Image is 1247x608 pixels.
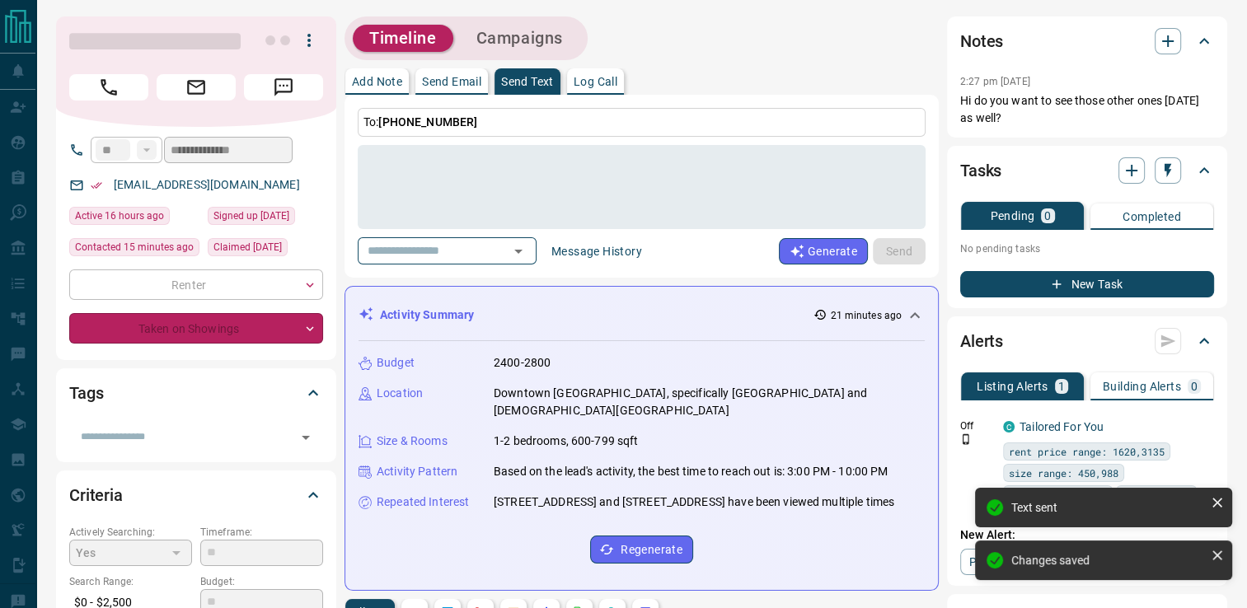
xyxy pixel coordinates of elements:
[1058,381,1065,392] p: 1
[779,238,868,264] button: Generate
[960,433,972,445] svg: Push Notification Only
[960,549,1045,575] a: Property
[1011,501,1204,514] div: Text sent
[69,373,323,413] div: Tags
[358,108,926,137] p: To:
[69,313,323,344] div: Taken on Showings
[378,115,477,129] span: [PHONE_NUMBER]
[460,25,579,52] button: Campaigns
[1009,465,1118,481] span: size range: 450,988
[960,419,993,433] p: Off
[69,380,103,406] h2: Tags
[377,493,469,511] p: Repeated Interest
[69,574,192,589] p: Search Range:
[1103,381,1181,392] p: Building Alerts
[830,308,902,323] p: 21 minutes ago
[352,76,402,87] p: Add Note
[377,463,457,480] p: Activity Pattern
[541,238,652,264] button: Message History
[960,271,1214,297] button: New Task
[422,76,481,87] p: Send Email
[1011,554,1204,567] div: Changes saved
[1009,443,1165,460] span: rent price range: 1620,3135
[114,178,300,191] a: [EMAIL_ADDRESS][DOMAIN_NAME]
[494,433,638,450] p: 1-2 bedrooms, 600-799 sqft
[213,239,282,255] span: Claimed [DATE]
[990,210,1034,222] p: Pending
[574,76,617,87] p: Log Call
[69,238,199,261] div: Sat Aug 16 2025
[69,207,199,230] div: Fri Aug 15 2025
[200,525,323,540] p: Timeframe:
[294,426,317,449] button: Open
[244,74,323,101] span: Message
[75,239,194,255] span: Contacted 15 minutes ago
[213,208,289,224] span: Signed up [DATE]
[960,28,1003,54] h2: Notes
[1123,211,1181,222] p: Completed
[208,238,323,261] div: Wed Apr 23 2025
[1191,381,1198,392] p: 0
[960,236,1214,261] p: No pending tasks
[377,385,423,402] p: Location
[960,328,1003,354] h2: Alerts
[501,76,554,87] p: Send Text
[494,385,925,419] p: Downtown [GEOGRAPHIC_DATA], specifically [GEOGRAPHIC_DATA] and [DEMOGRAPHIC_DATA][GEOGRAPHIC_DATA]
[69,475,323,515] div: Criteria
[1044,210,1051,222] p: 0
[69,525,192,540] p: Actively Searching:
[590,536,693,564] button: Regenerate
[377,433,448,450] p: Size & Rooms
[69,540,192,566] div: Yes
[494,463,888,480] p: Based on the lead's activity, the best time to reach out is: 3:00 PM - 10:00 PM
[960,526,1214,544] p: New Alert:
[157,74,236,101] span: Email
[960,92,1214,127] p: Hi do you want to see those other ones [DATE] as well?
[494,354,551,372] p: 2400-2800
[69,482,123,508] h2: Criteria
[1020,420,1104,433] a: Tailored For You
[960,157,1001,184] h2: Tasks
[200,574,323,589] p: Budget:
[208,207,323,230] div: Mon Jul 15 2024
[377,354,415,372] p: Budget
[494,493,894,511] p: [STREET_ADDRESS] and [STREET_ADDRESS] have been viewed multiple times
[353,25,453,52] button: Timeline
[69,74,148,101] span: Call
[1003,421,1015,433] div: condos.ca
[75,208,164,224] span: Active 16 hours ago
[960,151,1214,190] div: Tasks
[380,306,474,324] p: Activity Summary
[91,180,102,191] svg: Email Verified
[960,321,1214,361] div: Alerts
[69,269,323,300] div: Renter
[960,21,1214,61] div: Notes
[960,76,1030,87] p: 2:27 pm [DATE]
[977,381,1048,392] p: Listing Alerts
[359,300,925,330] div: Activity Summary21 minutes ago
[507,240,530,263] button: Open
